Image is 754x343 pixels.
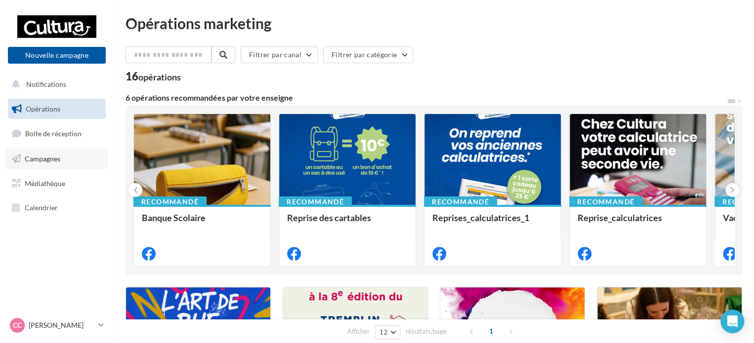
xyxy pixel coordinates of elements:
[126,16,742,31] div: Opérations marketing
[323,46,413,63] button: Filtrer par catégorie
[279,196,352,207] div: Recommandé
[432,213,553,232] div: Reprises_calculatrices_1
[6,149,108,169] a: Campagnes
[29,320,94,330] p: [PERSON_NAME]
[8,316,106,335] a: CC [PERSON_NAME]
[6,74,104,95] button: Notifications
[25,203,58,212] span: Calendrier
[25,129,82,138] span: Boîte de réception
[578,213,698,232] div: Reprise_calculatrices
[375,325,400,339] button: 12
[569,196,642,207] div: Recommandé
[6,197,108,218] a: Calendrier
[6,173,108,194] a: Médiathèque
[379,328,388,336] span: 12
[6,99,108,119] a: Opérations
[26,105,60,113] span: Opérations
[424,196,497,207] div: Recommandé
[13,320,22,330] span: CC
[126,94,726,102] div: 6 opérations recommandées par votre enseigne
[720,309,744,333] div: Open Intercom Messenger
[287,213,408,232] div: Reprise des cartables
[126,71,181,82] div: 16
[347,327,370,336] span: Afficher
[406,327,447,336] span: résultats/page
[25,179,65,187] span: Médiathèque
[8,47,106,64] button: Nouvelle campagne
[138,73,181,81] div: opérations
[241,46,318,63] button: Filtrer par canal
[483,323,499,339] span: 1
[133,196,207,207] div: Recommandé
[142,213,262,232] div: Banque Scolaire
[26,80,66,88] span: Notifications
[25,154,60,163] span: Campagnes
[6,123,108,144] a: Boîte de réception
